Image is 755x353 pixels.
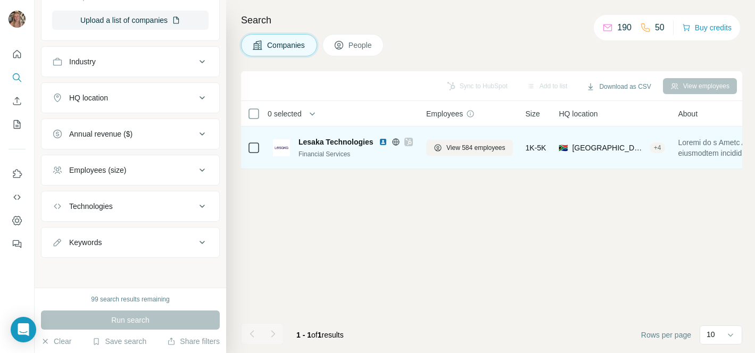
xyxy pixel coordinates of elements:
[426,140,513,156] button: View 584 employees
[69,201,113,212] div: Technologies
[426,108,463,119] span: Employees
[9,164,26,183] button: Use Surfe on LinkedIn
[273,139,290,156] img: Logo of Lesaka Technologies
[9,234,26,254] button: Feedback
[526,108,540,119] span: Size
[298,149,413,159] div: Financial Services
[92,336,146,347] button: Save search
[69,165,126,175] div: Employees (size)
[707,329,715,340] p: 10
[446,143,505,153] span: View 584 employees
[655,21,665,34] p: 50
[42,230,219,255] button: Keywords
[9,115,26,134] button: My lists
[379,138,387,146] img: LinkedIn logo
[678,108,698,119] span: About
[42,49,219,74] button: Industry
[296,331,311,339] span: 1 - 1
[9,11,26,28] img: Avatar
[9,188,26,207] button: Use Surfe API
[682,20,732,35] button: Buy credits
[267,40,306,51] span: Companies
[349,40,373,51] span: People
[69,56,96,67] div: Industry
[318,331,322,339] span: 1
[91,295,169,304] div: 99 search results remaining
[572,142,645,153] span: [GEOGRAPHIC_DATA], [GEOGRAPHIC_DATA]
[69,93,108,103] div: HQ location
[579,79,658,95] button: Download as CSV
[311,331,318,339] span: of
[559,142,568,153] span: 🇿🇦
[52,11,209,30] button: Upload a list of companies
[296,331,344,339] span: results
[617,21,632,34] p: 190
[9,91,26,111] button: Enrich CSV
[69,237,102,248] div: Keywords
[11,317,36,342] div: Open Intercom Messenger
[42,194,219,219] button: Technologies
[42,85,219,111] button: HQ location
[42,121,219,147] button: Annual revenue ($)
[559,108,598,119] span: HQ location
[298,137,374,147] span: Lesaka Technologies
[526,142,546,153] span: 1K-5K
[650,143,666,153] div: + 4
[9,45,26,64] button: Quick start
[69,129,132,139] div: Annual revenue ($)
[241,13,742,28] h4: Search
[9,211,26,230] button: Dashboard
[641,330,691,340] span: Rows per page
[167,336,220,347] button: Share filters
[9,68,26,87] button: Search
[268,108,302,119] span: 0 selected
[41,336,71,347] button: Clear
[42,157,219,183] button: Employees (size)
